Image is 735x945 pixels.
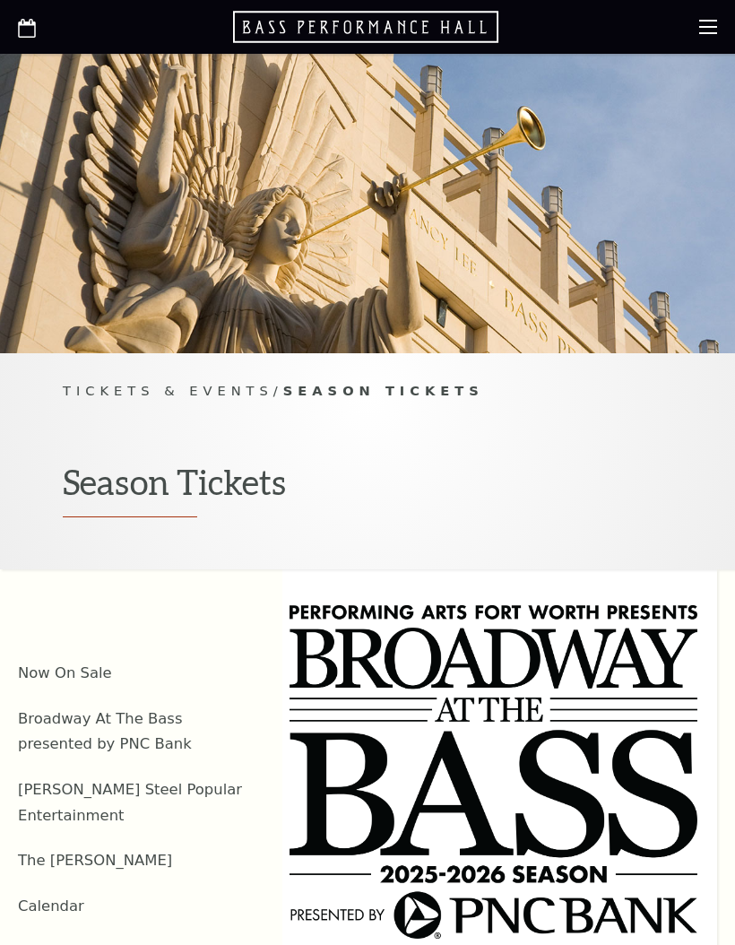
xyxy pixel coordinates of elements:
[18,781,242,824] a: [PERSON_NAME] Steel Popular Entertainment
[63,461,672,517] h1: Season Tickets
[18,664,112,681] a: Now On Sale
[63,380,672,403] p: /
[18,710,192,753] a: Broadway At The Bass presented by PNC Bank
[290,605,697,939] img: 2526-logo-stack-a_k.png
[18,897,84,915] a: Calendar
[283,383,484,398] span: Season Tickets
[18,852,172,869] a: The [PERSON_NAME]
[63,383,273,398] span: Tickets & Events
